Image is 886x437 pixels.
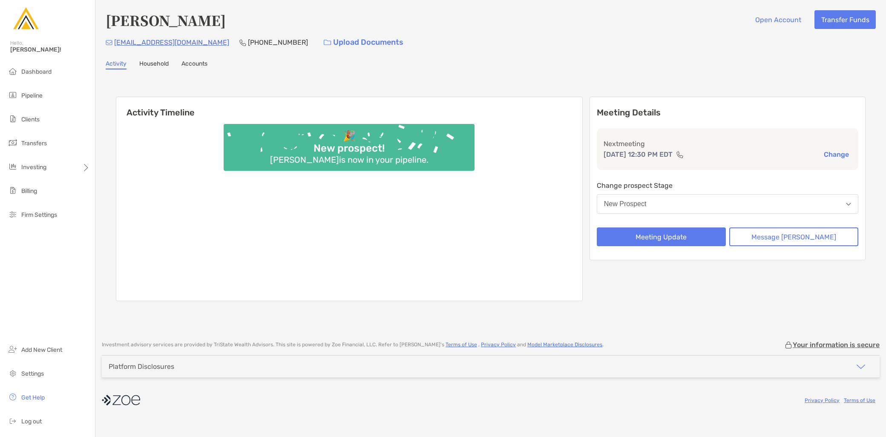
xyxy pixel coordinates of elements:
[102,342,604,348] p: Investment advisory services are provided by TriState Wealth Advisors . This site is powered by Z...
[846,203,851,206] img: Open dropdown arrow
[8,209,18,219] img: firm-settings icon
[856,362,866,372] img: icon arrow
[106,40,112,45] img: Email Icon
[604,149,673,160] p: [DATE] 12:30 PM EDT
[8,392,18,402] img: get-help icon
[604,200,647,208] div: New Prospect
[324,40,331,46] img: button icon
[181,60,207,69] a: Accounts
[21,418,42,425] span: Log out
[239,39,246,46] img: Phone Icon
[21,394,45,401] span: Get Help
[8,90,18,100] img: pipeline icon
[21,140,47,147] span: Transfers
[597,227,726,246] button: Meeting Update
[8,66,18,76] img: dashboard icon
[10,46,90,53] span: [PERSON_NAME]!
[21,346,62,354] span: Add New Client
[446,342,477,348] a: Terms of Use
[805,397,840,403] a: Privacy Policy
[8,114,18,124] img: clients icon
[793,341,880,349] p: Your information is secure
[267,155,432,165] div: [PERSON_NAME] is now in your pipeline.
[248,37,308,48] p: [PHONE_NUMBER]
[8,416,18,426] img: logout icon
[597,107,858,118] p: Meeting Details
[114,37,229,48] p: [EMAIL_ADDRESS][DOMAIN_NAME]
[748,10,808,29] button: Open Account
[106,60,127,69] a: Activity
[318,33,409,52] a: Upload Documents
[844,397,875,403] a: Terms of Use
[21,187,37,195] span: Billing
[139,60,169,69] a: Household
[21,164,46,171] span: Investing
[310,142,388,155] div: New prospect!
[8,185,18,195] img: billing icon
[729,227,858,246] button: Message [PERSON_NAME]
[21,92,43,99] span: Pipeline
[116,97,582,118] h6: Activity Timeline
[814,10,876,29] button: Transfer Funds
[339,130,359,142] div: 🎉
[597,194,858,214] button: New Prospect
[604,138,851,149] p: Next meeting
[8,344,18,354] img: add_new_client icon
[8,368,18,378] img: settings icon
[821,150,851,159] button: Change
[527,342,602,348] a: Model Marketplace Disclosures
[8,138,18,148] img: transfers icon
[10,3,41,34] img: Zoe Logo
[597,180,858,191] p: Change prospect Stage
[21,68,52,75] span: Dashboard
[106,10,226,30] h4: [PERSON_NAME]
[481,342,516,348] a: Privacy Policy
[109,362,174,371] div: Platform Disclosures
[8,161,18,172] img: investing icon
[102,391,140,410] img: company logo
[21,116,40,123] span: Clients
[21,211,57,218] span: Firm Settings
[676,151,684,158] img: communication type
[21,370,44,377] span: Settings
